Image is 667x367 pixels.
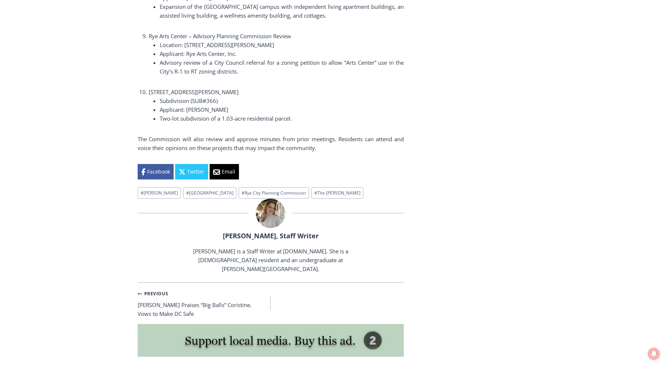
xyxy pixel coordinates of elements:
div: Individually Wrapped Items. Dairy, Gluten & Nut Free Options. Kosher Items Available. [48,10,181,24]
span: Rye Arts Center – Advisory Planning Commission Review [149,32,291,40]
a: Facebook [138,164,174,179]
a: [PERSON_NAME], Staff Writer [223,231,319,240]
nav: Posts [138,289,404,318]
a: Open Tues. - Sun. [PHONE_NUMBER] [0,74,74,92]
span: Intern @ [DOMAIN_NAME] [192,73,340,90]
a: #The [PERSON_NAME] [311,187,363,199]
span: [STREET_ADDRESS][PERSON_NAME] [149,88,239,96]
div: "At the 10am stand-up meeting, each intern gets a chance to take [PERSON_NAME] and the other inte... [185,0,347,71]
span: Expansion of the [GEOGRAPHIC_DATA] campus with independent living apartment buildings, an assiste... [160,3,404,19]
p: [PERSON_NAME] is a Staff Writer at [DOMAIN_NAME]. She is a [DEMOGRAPHIC_DATA] resident and an und... [177,247,364,273]
span: Two-lot subdivision of a 1.03-acre residential parcel. [160,115,292,122]
span: Advisory review of a City Council referral for a zoning petition to allow “Arts Center” use in th... [160,59,404,75]
a: Twitter [175,164,208,179]
span: Open Tues. - Sun. [PHONE_NUMBER] [2,76,72,104]
img: (PHOTO: MyRye.com Summer 2023 intern Beatrice Larzul.) [256,199,285,228]
a: Email [210,164,239,179]
small: Previous [138,290,168,297]
h4: Book [PERSON_NAME]'s Good Humor for Your Event [224,8,255,28]
a: #[GEOGRAPHIC_DATA] [183,187,236,199]
img: support local media, buy this ad [138,324,404,357]
span: Subdivision (SUB#366) [160,97,218,104]
span: Applicant: [PERSON_NAME] [160,106,228,113]
span: Applicant: Rye Arts Center, Inc. [160,50,236,57]
span: The Commission will also review and approve minutes from prior meetings. Residents can attend and... [138,135,404,152]
div: "...watching a master [PERSON_NAME] chef prepare an omakase meal is fascinating dinner theater an... [75,46,104,88]
span: # [314,190,317,196]
span: # [141,190,144,196]
a: Book [PERSON_NAME]'s Good Humor for Your Event [218,2,265,33]
span: # [186,190,189,196]
a: Intern @ [DOMAIN_NAME] [177,71,356,92]
span: # [242,190,244,196]
span: Location: [STREET_ADDRESS][PERSON_NAME] [160,41,274,49]
a: #Rye City Planning Commission [239,187,309,199]
a: Previous[PERSON_NAME] Praises “Big Balls” Coristine, Vows to Make DC Safe [138,289,271,318]
a: #[PERSON_NAME] [138,187,181,199]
